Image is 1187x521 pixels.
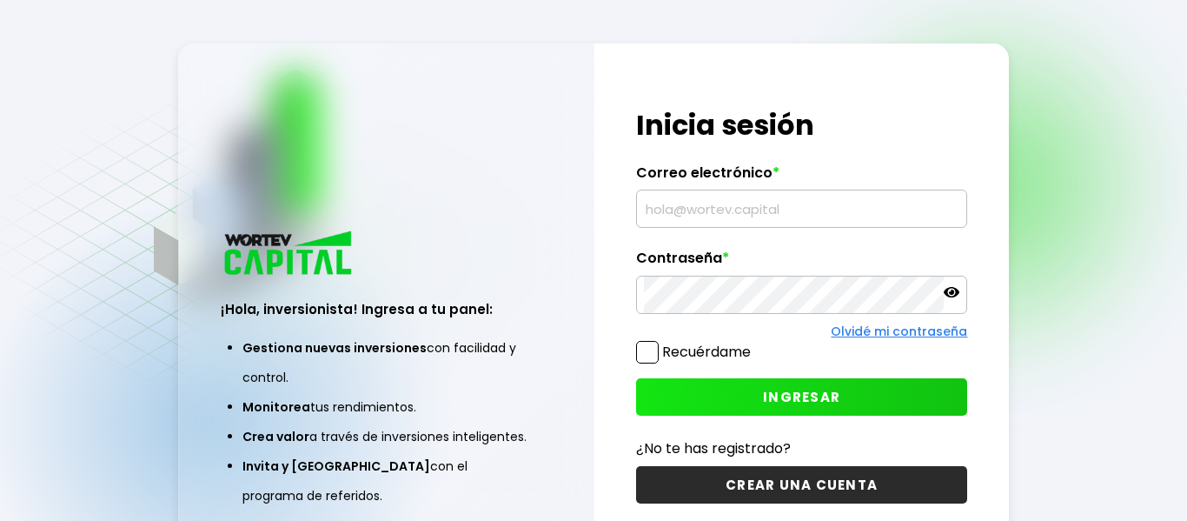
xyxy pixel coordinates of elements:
button: CREAR UNA CUENTA [636,466,968,504]
p: ¿No te has registrado? [636,438,968,459]
span: Gestiona nuevas inversiones [242,339,427,357]
label: Contraseña [636,250,968,276]
span: Invita y [GEOGRAPHIC_DATA] [242,458,430,475]
li: a través de inversiones inteligentes. [242,422,531,451]
button: INGRESAR [636,378,968,416]
span: Crea valor [242,428,309,445]
h3: ¡Hola, inversionista! Ingresa a tu panel: [221,299,553,319]
span: Monitorea [242,398,310,416]
li: con facilidad y control. [242,333,531,392]
label: Recuérdame [662,342,751,362]
a: ¿No te has registrado?CREAR UNA CUENTA [636,438,968,504]
h1: Inicia sesión [636,104,968,146]
img: logo_wortev_capital [221,229,358,280]
input: hola@wortev.capital [644,190,960,227]
li: con el programa de referidos. [242,451,531,511]
label: Correo electrónico [636,164,968,190]
a: Olvidé mi contraseña [831,323,967,340]
li: tus rendimientos. [242,392,531,422]
span: INGRESAR [763,388,840,406]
